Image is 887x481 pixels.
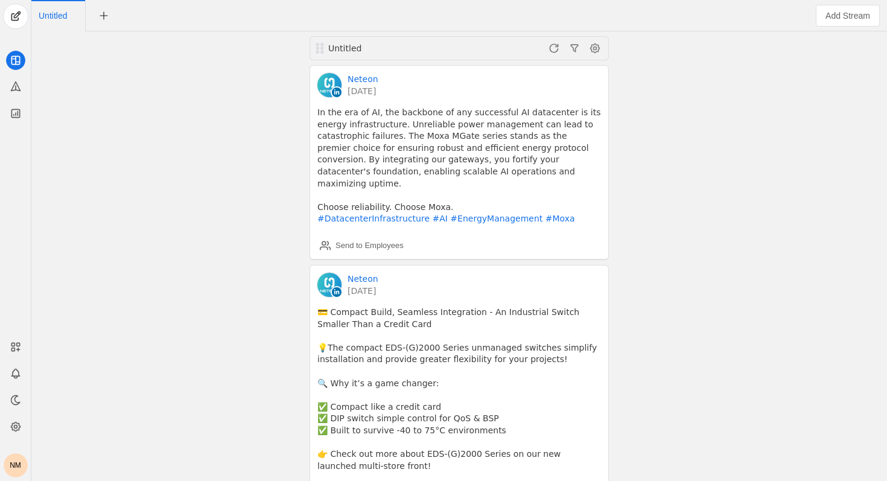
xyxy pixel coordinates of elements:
[328,42,472,54] div: Untitled
[825,10,870,22] span: Add Stream
[432,214,447,223] a: #AI
[317,73,342,97] img: cache
[93,10,115,20] app-icon-button: New Tab
[348,73,378,85] a: Neteon
[317,107,601,225] pre: In the era of AI, the backbone of any successful AI datacenter is its energy infrastructure. Unre...
[317,273,342,297] img: cache
[4,453,28,477] button: NM
[348,273,378,285] a: Neteon
[450,214,542,223] a: #EnergyManagement
[348,285,378,297] a: [DATE]
[545,214,575,223] a: #Moxa
[317,214,430,223] a: #DatacenterInfrastructure
[39,11,67,20] span: Click to edit name
[348,85,378,97] a: [DATE]
[816,5,880,27] button: Add Stream
[335,240,404,252] div: Send to Employees
[315,236,409,255] button: Send to Employees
